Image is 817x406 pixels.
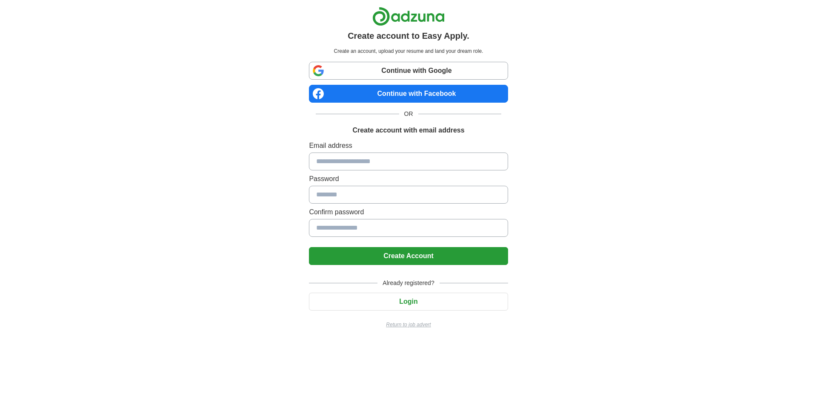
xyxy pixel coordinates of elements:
[309,141,508,151] label: Email address
[309,174,508,184] label: Password
[352,125,464,135] h1: Create account with email address
[309,293,508,311] button: Login
[399,109,418,118] span: OR
[309,298,508,305] a: Login
[309,85,508,103] a: Continue with Facebook
[348,29,469,42] h1: Create account to Easy Apply.
[311,47,506,55] p: Create an account, upload your resume and land your dream role.
[309,321,508,328] a: Return to job advert
[309,247,508,265] button: Create Account
[372,7,445,26] img: Adzuna logo
[309,62,508,80] a: Continue with Google
[377,279,439,288] span: Already registered?
[309,207,508,217] label: Confirm password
